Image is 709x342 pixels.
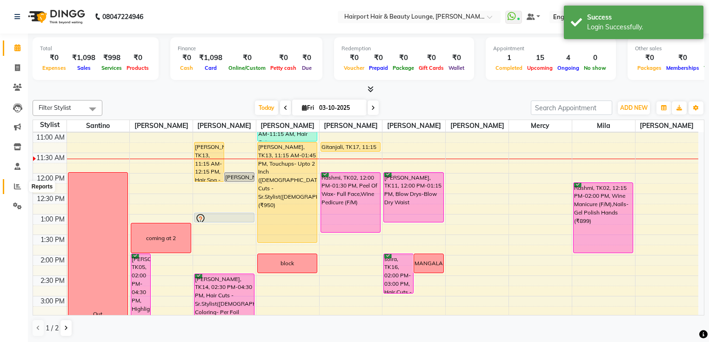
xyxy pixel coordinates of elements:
span: Memberships [664,65,702,71]
span: Upcoming [525,65,555,71]
span: Prepaid [367,65,390,71]
div: ₹0 [124,53,151,63]
div: Gitanjali, TK17, 11:15 AM-11:30 AM, Peel Of Wax- Nose (₹200) [321,142,380,151]
div: Login Successfully. [587,22,696,32]
span: Ongoing [555,65,582,71]
div: [PERSON_NAME], TK04, 01:00 PM-01:15 PM, [MEDICAL_DATA] Waist [194,213,254,222]
span: 1 / 2 [46,323,59,333]
span: Services [99,65,124,71]
div: 1 [493,53,525,63]
div: ₹1,098 [68,53,99,63]
input: Search Appointment [531,101,612,115]
b: 08047224946 [102,4,143,30]
div: 12:00 PM [35,174,67,183]
span: Due [300,65,314,71]
div: ₹1,098 [195,53,226,63]
div: Finance [178,45,315,53]
div: ₹0 [635,53,664,63]
span: Card [202,65,219,71]
div: ₹0 [416,53,446,63]
div: 1:30 PM [39,235,67,245]
span: Mila [572,120,635,132]
div: 12:30 PM [35,194,67,204]
span: Products [124,65,151,71]
div: Rashmi, TK02, 12:15 PM-02:00 PM, Wine Manicure (F/M),Nails- Gel Polish Hands (₹899) [574,183,633,253]
div: ₹0 [446,53,467,63]
span: Voucher [341,65,367,71]
span: [PERSON_NAME] [320,120,382,132]
div: Out [93,310,102,318]
div: ₹0 [40,53,68,63]
div: ₹0 [664,53,702,63]
div: 4 [555,53,582,63]
span: No show [582,65,609,71]
div: ₹0 [178,53,195,63]
span: Cash [178,65,195,71]
div: soira, TK16, 02:00 PM-03:00 PM, Hair Cuts -Sr.Stylist([DEMOGRAPHIC_DATA]) [384,254,413,293]
div: 11:00 AM [34,133,67,142]
input: 2025-10-03 [316,101,363,115]
div: ₹0 [367,53,390,63]
div: 11:30 AM [34,153,67,163]
span: Gift Cards [416,65,446,71]
div: [PERSON_NAME], TK07, 12:00 PM-12:15 PM, Hair Cuts -Sr.Stylist([DEMOGRAPHIC_DATA]) [225,173,254,181]
span: Sales [75,65,93,71]
span: Filter Stylist [39,104,71,111]
div: 15 [525,53,555,63]
span: [PERSON_NAME] [446,120,508,132]
span: Fri [300,104,316,111]
button: ADD NEW [618,101,650,114]
div: Appointment [493,45,609,53]
div: block [281,259,294,268]
div: ₹0 [341,53,367,63]
div: 2:30 PM [39,276,67,286]
div: Stylist [33,120,67,130]
span: Mercy [509,120,572,132]
span: Packages [635,65,664,71]
div: MANGALA [415,259,443,268]
span: [PERSON_NAME] [635,120,698,132]
span: Santino [67,120,130,132]
div: ₹0 [390,53,416,63]
div: ₹0 [299,53,315,63]
div: Total [40,45,151,53]
span: Wallet [446,65,467,71]
span: Expenses [40,65,68,71]
span: Completed [493,65,525,71]
span: Online/Custom [226,65,268,71]
span: Today [255,101,278,115]
div: [PERSON_NAME], TK11, 12:00 PM-01:15 PM, Blow Drys-Blow Dry Waist [384,173,443,222]
span: Package [390,65,416,71]
span: [PERSON_NAME] [130,120,193,132]
div: 2:00 PM [39,255,67,265]
div: coming at 2 [146,234,176,242]
img: logo [24,4,87,30]
div: 0 [582,53,609,63]
div: Reports [29,181,55,192]
span: [PERSON_NAME] [193,120,256,132]
div: Rashmi, TK02, 12:00 PM-01:30 PM, Peel Of Wax- Full Face,Wine Pedicure (F/M) [321,173,380,232]
div: Success [587,13,696,22]
span: [PERSON_NAME] [382,120,445,132]
div: ₹0 [268,53,299,63]
div: 3:00 PM [39,296,67,306]
div: ₹998 [99,53,124,63]
span: [PERSON_NAME] [256,120,319,132]
div: 1:00 PM [39,215,67,224]
div: [PERSON_NAME], TK13, 11:15 AM-12:15 PM, Hair Spa - Upto Mid Back SKP (₹1600) [194,142,224,181]
div: [PERSON_NAME], TK13, 11:15 AM-01:45 PM, Touchups- Upto 2 Inch ([DEMOGRAPHIC_DATA]),Hair Cuts -Sr.... [258,142,317,242]
span: Petty cash [268,65,299,71]
span: ADD NEW [620,104,648,111]
div: ₹0 [226,53,268,63]
div: Redemption [341,45,467,53]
